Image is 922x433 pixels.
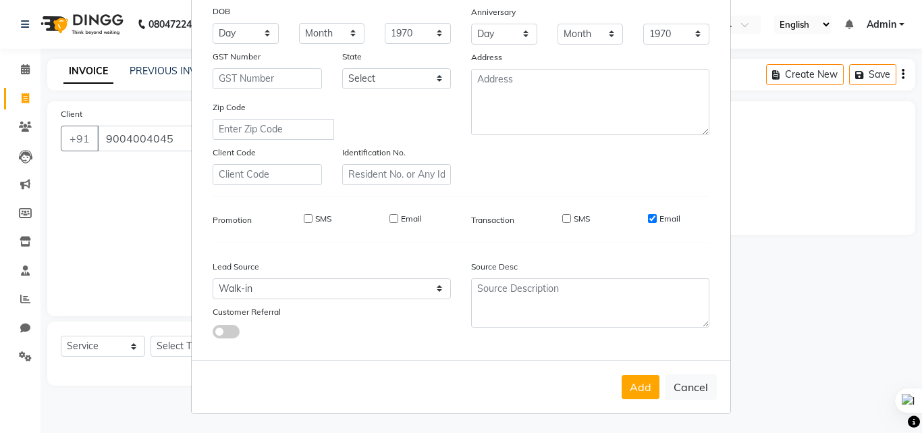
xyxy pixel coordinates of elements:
[471,51,502,63] label: Address
[471,261,518,273] label: Source Desc
[213,214,252,226] label: Promotion
[574,213,590,225] label: SMS
[665,374,717,400] button: Cancel
[213,306,281,318] label: Customer Referral
[622,375,659,399] button: Add
[213,101,246,113] label: Zip Code
[471,214,514,226] label: Transaction
[213,147,256,159] label: Client Code
[213,261,259,273] label: Lead Source
[342,147,406,159] label: Identification No.
[342,164,452,185] input: Resident No. or Any Id
[659,213,680,225] label: Email
[342,51,362,63] label: State
[213,5,230,18] label: DOB
[471,6,516,18] label: Anniversary
[213,68,322,89] input: GST Number
[315,213,331,225] label: SMS
[213,119,334,140] input: Enter Zip Code
[401,213,422,225] label: Email
[213,164,322,185] input: Client Code
[213,51,261,63] label: GST Number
